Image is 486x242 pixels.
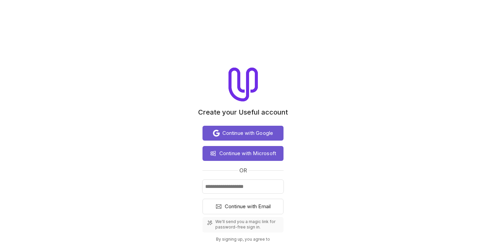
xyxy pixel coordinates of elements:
[219,149,276,158] span: Continue with Microsoft
[202,146,283,161] button: Continue with Microsoft
[225,202,271,211] span: Continue with Email
[202,126,283,141] button: Continue with Google
[202,199,283,214] button: Continue with Email
[198,108,288,116] h1: Create your Useful account
[222,129,273,137] span: Continue with Google
[215,219,279,230] span: We'll send you a magic link for password-free sign in.
[202,180,283,193] input: Email
[239,166,247,174] span: or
